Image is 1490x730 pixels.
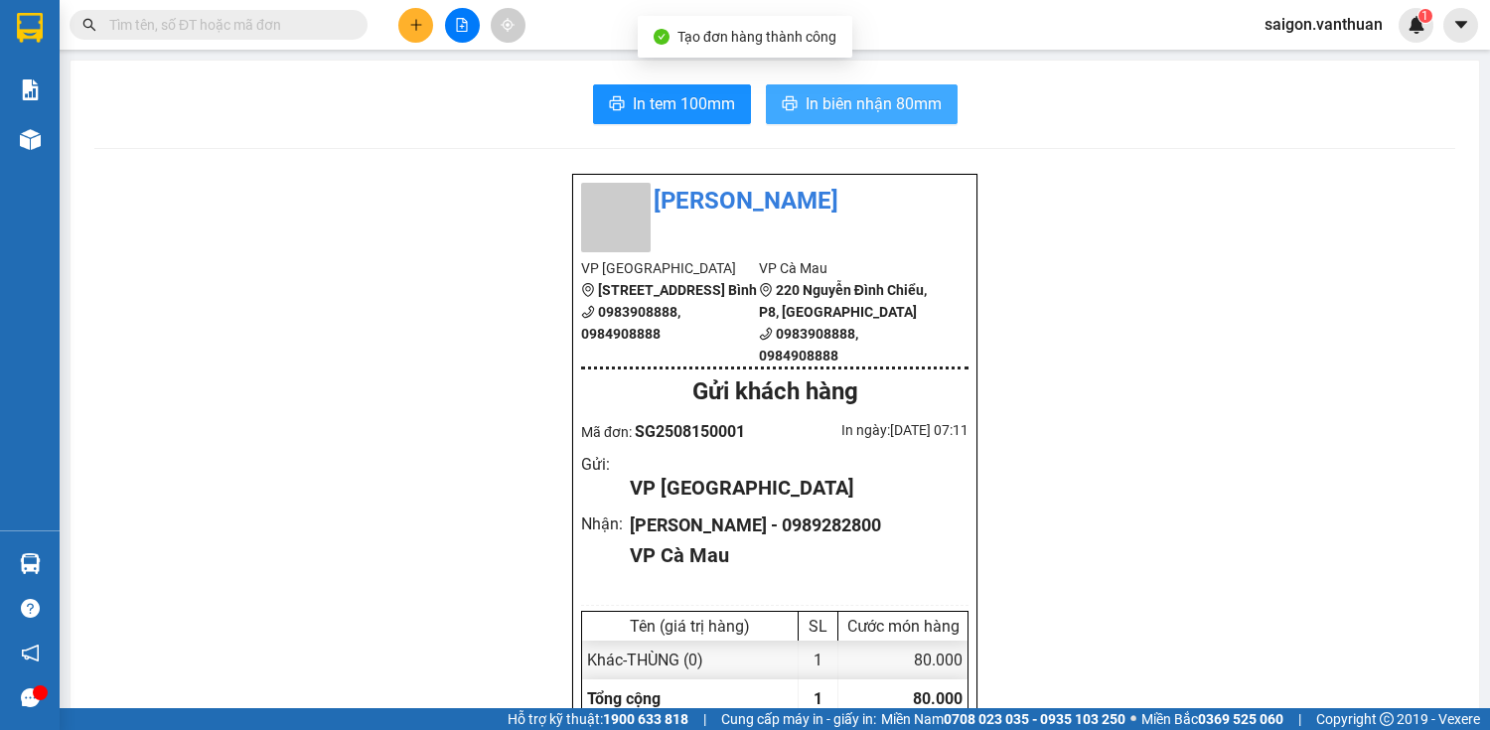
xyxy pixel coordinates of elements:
strong: 0369 525 060 [1198,711,1283,727]
div: SL [804,617,832,636]
sup: 1 [1418,9,1432,23]
span: Tổng cộng [587,689,661,708]
button: plus [398,8,433,43]
span: check-circle [654,29,670,45]
b: 0983908888, 0984908888 [581,304,680,342]
strong: 0708 023 035 - 0935 103 250 [944,711,1125,727]
span: | [703,708,706,730]
span: search [82,18,96,32]
b: 0983908888, 0984908888 [759,326,858,364]
span: saigon.vanthuan [1249,12,1399,37]
img: icon-new-feature [1408,16,1425,34]
span: caret-down [1452,16,1470,34]
div: VP Cà Mau [630,540,953,571]
span: phone [581,305,595,319]
span: In tem 100mm [633,91,735,116]
img: warehouse-icon [20,553,41,574]
img: solution-icon [20,79,41,100]
span: phone [759,327,773,341]
div: Cước món hàng [843,617,963,636]
span: Miền Nam [881,708,1125,730]
button: aim [491,8,525,43]
span: Miền Bắc [1141,708,1283,730]
span: copyright [1380,712,1394,726]
span: environment [759,283,773,297]
span: Hỗ trợ kỹ thuật: [508,708,688,730]
button: caret-down [1443,8,1478,43]
span: aim [501,18,515,32]
div: Mã đơn: [581,419,775,444]
span: Khác - THÙNG (0) [587,651,703,669]
span: In biên nhận 80mm [806,91,942,116]
b: [STREET_ADDRESS] Bình [598,282,757,298]
button: printerIn tem 100mm [593,84,751,124]
li: [PERSON_NAME] [581,183,968,220]
button: file-add [445,8,480,43]
span: SG2508150001 [635,422,745,441]
div: Nhận : [581,511,630,536]
span: Cung cấp máy in - giấy in: [721,708,876,730]
div: 1 [799,641,838,679]
span: 80.000 [913,689,963,708]
div: Gửi : [581,452,630,477]
button: printerIn biên nhận 80mm [766,84,958,124]
span: 1 [1421,9,1428,23]
span: plus [409,18,423,32]
div: [PERSON_NAME] - 0989282800 [630,511,953,539]
span: ⚪️ [1130,715,1136,723]
span: printer [609,95,625,114]
input: Tìm tên, số ĐT hoặc mã đơn [109,14,344,36]
div: VP [GEOGRAPHIC_DATA] [630,473,953,504]
li: VP [GEOGRAPHIC_DATA] [581,257,759,279]
img: logo-vxr [17,13,43,43]
div: 80.000 [838,641,968,679]
div: Gửi khách hàng [581,373,968,411]
b: 220 Nguyễn Đình Chiểu, P8, [GEOGRAPHIC_DATA] [759,282,927,320]
span: environment [581,283,595,297]
div: Tên (giá trị hàng) [587,617,793,636]
strong: 1900 633 818 [603,711,688,727]
img: warehouse-icon [20,129,41,150]
div: In ngày: [DATE] 07:11 [775,419,968,441]
span: message [21,688,40,707]
span: 1 [814,689,822,708]
li: VP Cà Mau [759,257,937,279]
span: Tạo đơn hàng thành công [677,29,836,45]
span: file-add [455,18,469,32]
span: question-circle [21,599,40,618]
span: printer [782,95,798,114]
span: | [1298,708,1301,730]
span: notification [21,644,40,662]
